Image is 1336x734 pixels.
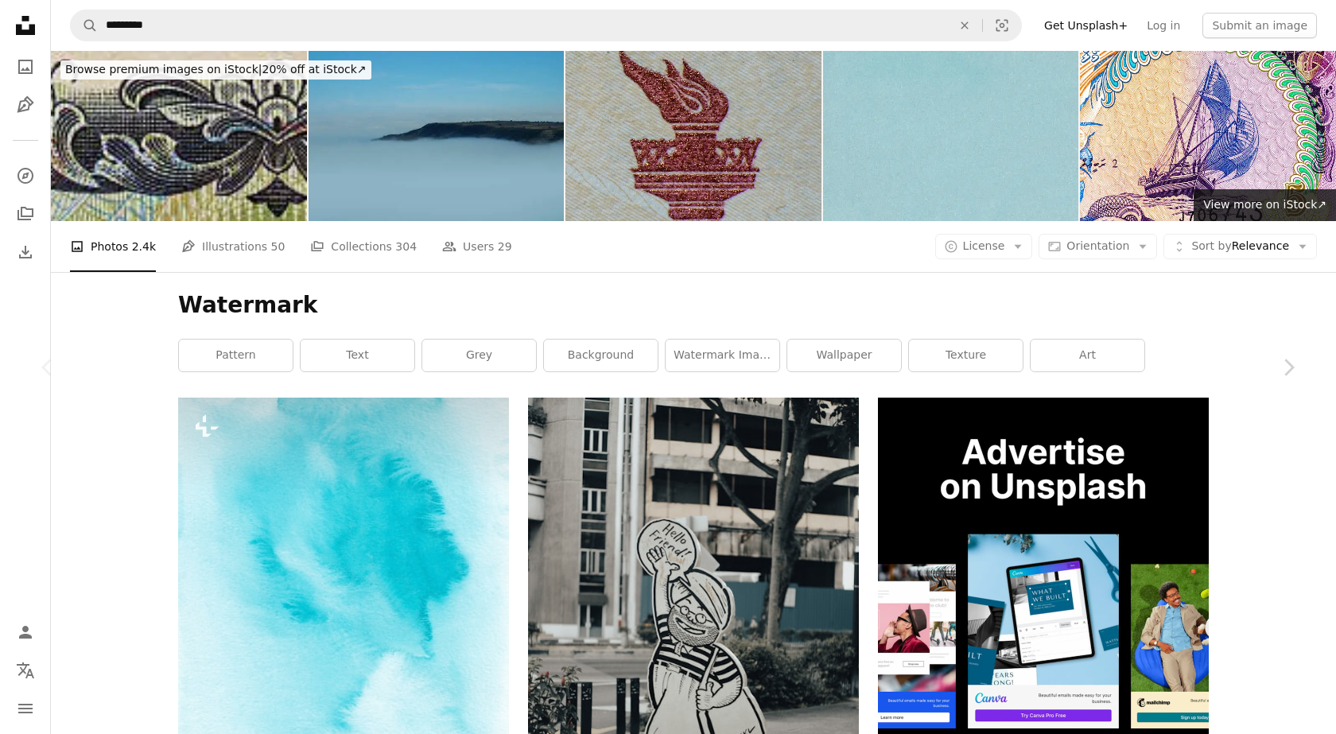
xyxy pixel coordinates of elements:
a: Users 29 [442,221,512,272]
a: Browse premium images on iStock|20% off at iStock↗ [51,51,381,89]
img: Floral Pattern Design on Banknote [51,51,307,221]
button: Search Unsplash [71,10,98,41]
button: Visual search [983,10,1021,41]
a: art [1031,340,1144,371]
img: 5 Rufiyaa Maldives, 2011 with a boat image. Paper money of Maldives. Banknote elements for design... [1080,51,1336,221]
a: Photos [10,51,41,83]
span: 50 [271,238,285,255]
a: pattern [179,340,293,371]
a: Illustrations [10,89,41,121]
button: Menu [10,693,41,724]
a: watermark images [666,340,779,371]
span: View more on iStock ↗ [1203,198,1326,211]
a: background pattern [178,630,509,644]
a: Log in / Sign up [10,616,41,648]
span: 29 [498,238,512,255]
button: Orientation [1039,234,1157,259]
span: Relevance [1191,239,1289,254]
h1: Watermark [178,291,1209,320]
span: Sort by [1191,239,1231,252]
span: Browse premium images on iStock | [65,63,262,76]
span: 304 [395,238,417,255]
button: Language [10,654,41,686]
a: Explore [10,160,41,192]
a: Log in [1137,13,1190,38]
a: wallpaper [787,340,901,371]
a: Collections 304 [310,221,417,272]
span: License [963,239,1005,252]
button: Submit an image [1202,13,1317,38]
a: View more on iStock↗ [1194,189,1336,221]
div: 20% off at iStock ↗ [60,60,371,80]
button: Clear [947,10,982,41]
a: text [301,340,414,371]
img: Misty Mountain Vista [309,51,565,221]
a: Download History [10,236,41,268]
button: Sort byRelevance [1163,234,1317,259]
a: Get Unsplash+ [1035,13,1137,38]
a: Collections [10,198,41,230]
form: Find visuals sitewide [70,10,1022,41]
a: background [544,340,658,371]
a: black and white skeleton sitting on chair [528,638,859,652]
a: Next [1241,291,1336,444]
a: grey [422,340,536,371]
img: file-1635990755334-4bfd90f37242image [878,398,1209,728]
a: texture [909,340,1023,371]
button: License [935,234,1033,259]
span: Orientation [1066,239,1129,252]
a: Illustrations 50 [181,221,285,272]
img: Statue of Liberty's Torch Pattern Design on Banknote [565,51,821,221]
img: Light blue paper texture background [823,51,1079,221]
